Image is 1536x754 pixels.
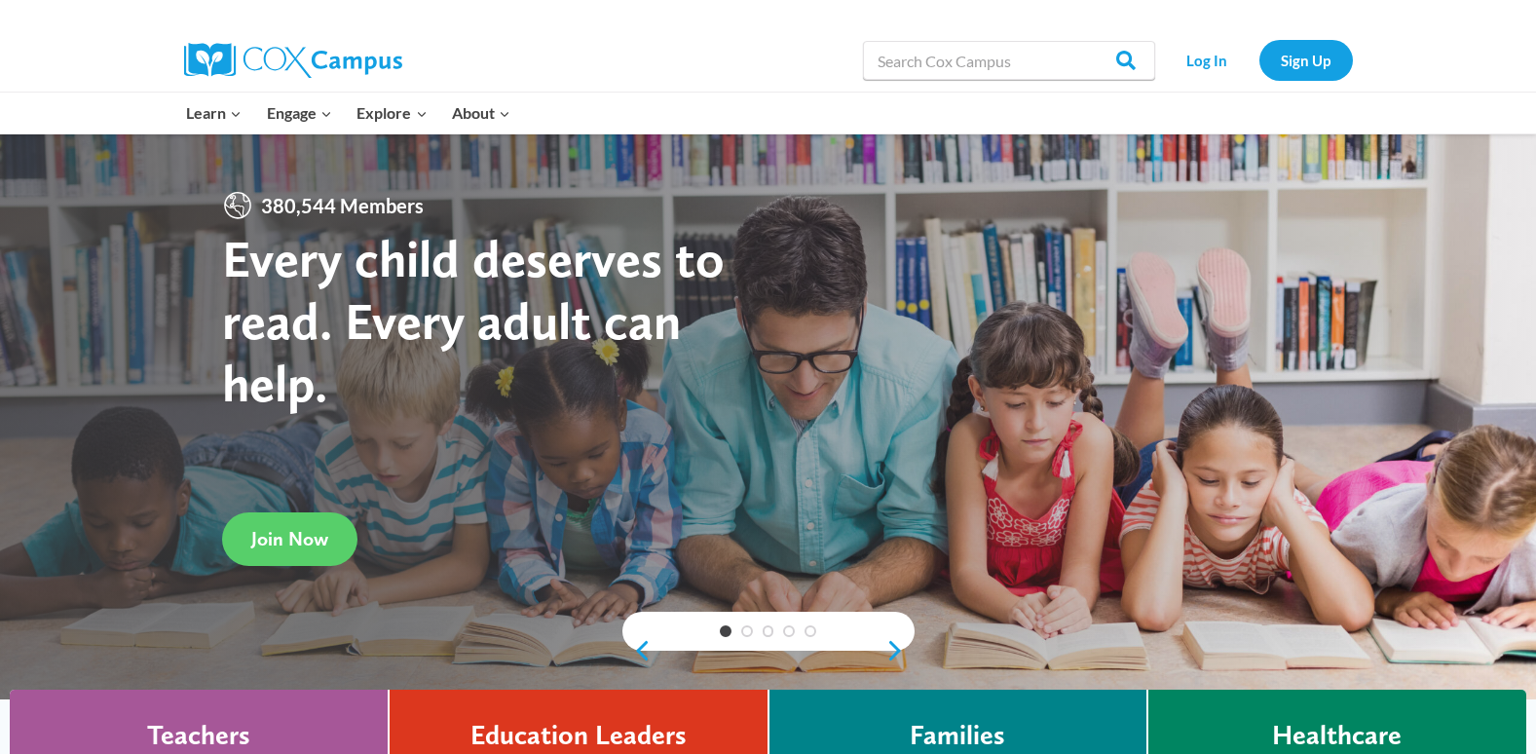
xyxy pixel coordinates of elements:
a: 2 [741,625,753,637]
span: Engage [267,100,332,126]
a: Log In [1165,40,1250,80]
img: Cox Campus [184,43,402,78]
a: previous [622,639,652,662]
span: Explore [356,100,427,126]
nav: Secondary Navigation [1165,40,1353,80]
h4: Healthcare [1272,719,1402,752]
input: Search Cox Campus [863,41,1155,80]
h4: Families [910,719,1005,752]
span: 380,544 Members [253,190,431,221]
a: Sign Up [1259,40,1353,80]
h4: Education Leaders [470,719,687,752]
nav: Primary Navigation [174,93,523,133]
span: About [452,100,510,126]
a: 4 [783,625,795,637]
span: Learn [186,100,242,126]
a: Join Now [222,512,357,566]
a: 1 [720,625,731,637]
strong: Every child deserves to read. Every adult can help. [222,227,725,413]
h4: Teachers [147,719,250,752]
div: content slider buttons [622,631,915,670]
a: next [885,639,915,662]
a: 3 [763,625,774,637]
a: 5 [805,625,816,637]
span: Join Now [251,527,328,550]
